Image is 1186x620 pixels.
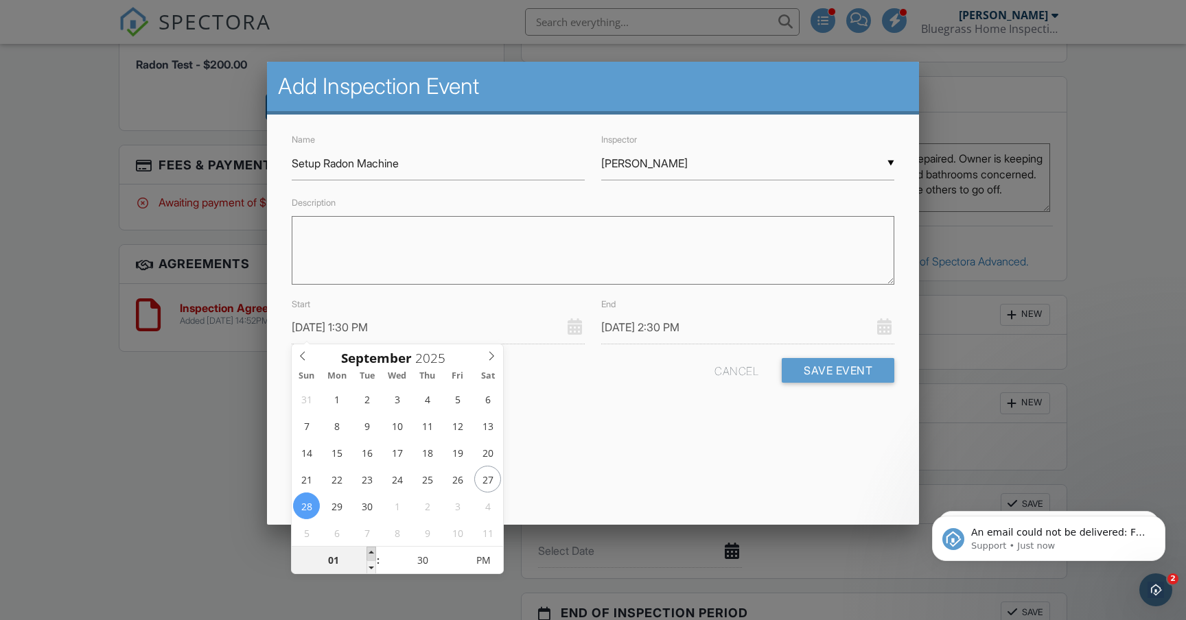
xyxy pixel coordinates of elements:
span: September 17, 2025 [384,439,410,466]
span: September 26, 2025 [444,466,471,492]
span: September 19, 2025 [444,439,471,466]
span: September 24, 2025 [384,466,410,492]
span: September 29, 2025 [323,492,350,519]
span: August 31, 2025 [293,385,320,412]
span: October 4, 2025 [474,492,501,519]
span: September 11, 2025 [414,412,441,439]
span: October 5, 2025 [293,519,320,546]
div: Cancel [714,358,758,383]
span: September 2, 2025 [353,385,380,412]
span: September 23, 2025 [353,466,380,492]
span: October 3, 2025 [444,492,471,519]
span: Wed [382,372,412,381]
span: Click to toggle [465,547,502,574]
h2: Add Inspection Event [278,73,908,100]
span: September 22, 2025 [323,466,350,492]
input: Scroll to increment [412,349,457,367]
input: Select Date [601,311,894,344]
span: October 10, 2025 [444,519,471,546]
span: Fri [443,372,473,381]
span: September 30, 2025 [353,492,380,519]
label: Name [292,134,315,145]
span: September 20, 2025 [474,439,501,466]
iframe: Intercom live chat [1139,573,1172,606]
span: October 8, 2025 [384,519,410,546]
span: : [376,547,380,574]
span: September 15, 2025 [323,439,350,466]
span: September 10, 2025 [384,412,410,439]
span: October 2, 2025 [414,492,441,519]
span: September 1, 2025 [323,385,350,412]
span: September 3, 2025 [384,385,410,412]
span: Thu [412,372,443,381]
label: Start [292,299,310,309]
span: September 12, 2025 [444,412,471,439]
span: September 28, 2025 [293,492,320,519]
iframe: Intercom notifications message [911,487,1186,583]
span: September 8, 2025 [323,412,350,439]
span: October 7, 2025 [353,519,380,546]
span: September 6, 2025 [474,385,501,412]
span: September 14, 2025 [293,439,320,466]
span: Tue [352,372,382,381]
span: September 25, 2025 [414,466,441,492]
span: October 1, 2025 [384,492,410,519]
input: Scroll to increment [380,547,465,574]
span: Sun [292,372,322,381]
span: September 7, 2025 [293,412,320,439]
span: Sat [473,372,503,381]
button: Save Event [782,358,894,383]
span: September 4, 2025 [414,385,441,412]
span: 2 [1167,573,1178,584]
span: October 9, 2025 [414,519,441,546]
span: September 5, 2025 [444,385,471,412]
span: September 21, 2025 [293,466,320,492]
label: Inspector [601,134,637,145]
input: Select Date [292,311,585,344]
span: September 16, 2025 [353,439,380,466]
span: September 18, 2025 [414,439,441,466]
span: Scroll to increment [341,352,412,365]
input: Scroll to increment [292,547,376,574]
span: September 13, 2025 [474,412,501,439]
label: End [601,299,616,309]
span: October 6, 2025 [323,519,350,546]
span: September 9, 2025 [353,412,380,439]
span: October 11, 2025 [474,519,501,546]
span: Mon [322,372,352,381]
label: Description [292,198,336,208]
span: September 27, 2025 [474,466,501,492]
